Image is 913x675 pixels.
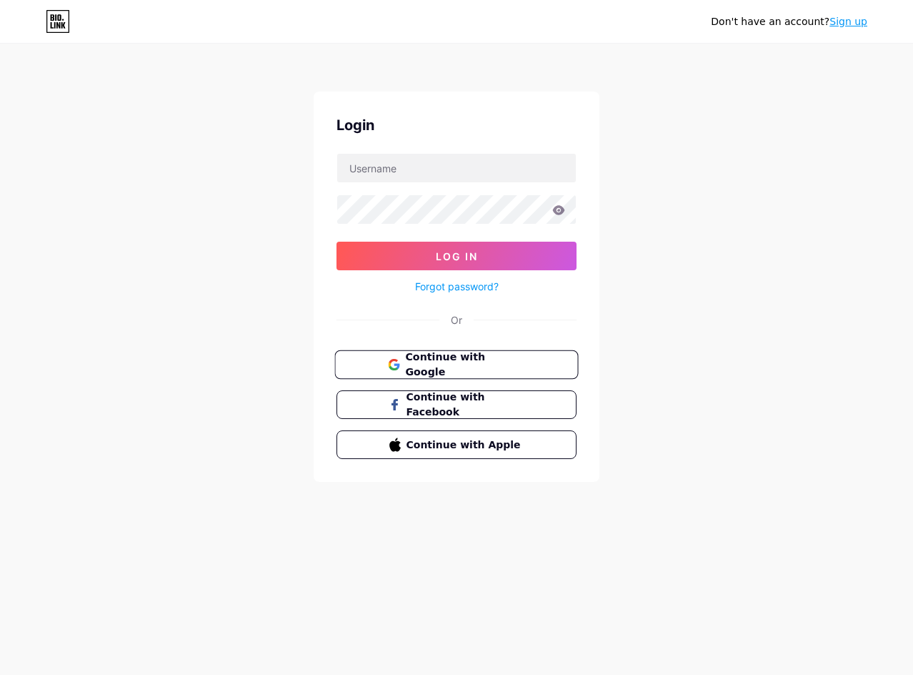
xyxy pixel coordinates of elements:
div: Login [336,114,577,136]
div: Or [451,312,462,327]
button: Log In [336,242,577,270]
span: Continue with Google [405,350,524,380]
span: Log In [436,250,478,262]
div: Don't have an account? [711,14,867,29]
button: Continue with Facebook [336,390,577,419]
button: Continue with Apple [336,430,577,459]
a: Continue with Google [336,350,577,379]
a: Sign up [829,16,867,27]
span: Continue with Facebook [406,390,524,420]
a: Forgot password? [415,279,499,294]
input: Username [337,154,576,182]
button: Continue with Google [334,350,578,380]
span: Continue with Apple [406,438,524,453]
